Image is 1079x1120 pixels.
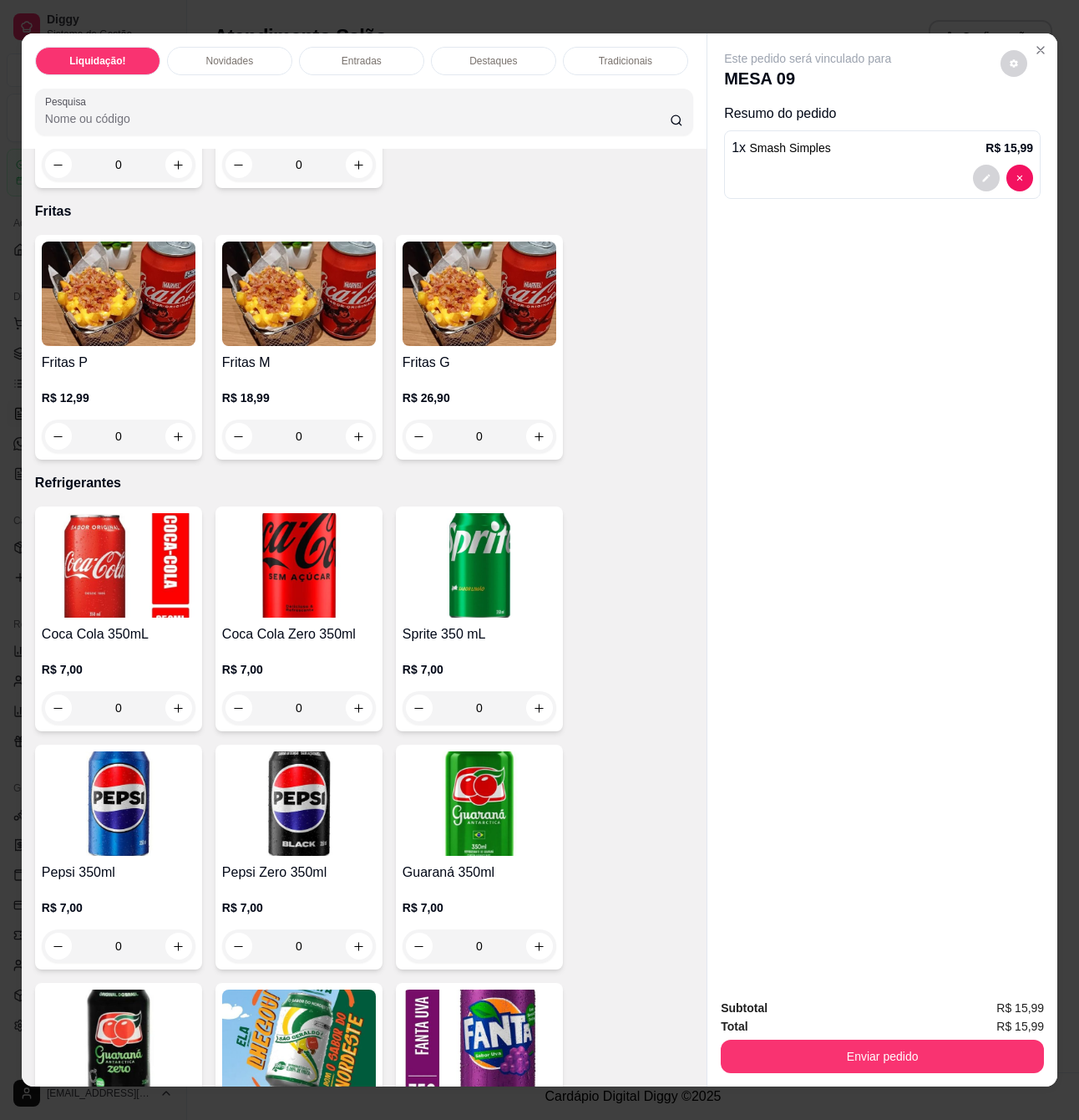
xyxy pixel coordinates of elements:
p: Entradas [342,54,382,68]
p: R$ 12,99 [42,389,195,406]
p: R$ 15,99 [985,140,1033,156]
img: product-image [222,242,376,346]
button: decrease-product-quantity [973,165,1000,191]
img: product-image [403,242,556,346]
p: R$ 7,00 [222,661,376,678]
span: Smash Simples [750,141,831,155]
button: increase-product-quantity [346,151,372,178]
img: product-image [222,513,376,618]
p: 1 x [732,138,831,158]
p: R$ 7,00 [42,899,195,916]
span: R$ 15,99 [996,1017,1044,1036]
p: Destaques [469,54,517,68]
img: product-image [222,990,376,1094]
button: Close [1027,37,1054,64]
p: R$ 18,99 [222,389,376,406]
p: Tradicionais [599,54,652,68]
img: product-image [42,242,195,346]
button: increase-product-quantity [165,933,192,960]
img: product-image [42,513,195,618]
h4: Pepsi Zero 350ml [222,863,376,883]
p: Fritas [35,201,693,221]
button: decrease-product-quantity [1000,50,1027,77]
p: R$ 7,00 [222,899,376,916]
p: Liquidação! [69,54,125,68]
h4: Fritas G [403,353,556,373]
p: R$ 7,00 [42,661,195,678]
button: decrease-product-quantity [225,151,252,178]
button: increase-product-quantity [526,933,553,960]
img: product-image [222,751,376,856]
strong: Total [721,1020,747,1033]
h4: Pepsi 350ml [42,863,195,883]
img: product-image [42,990,195,1094]
button: decrease-product-quantity [45,933,72,960]
img: product-image [403,751,556,856]
p: Este pedido será vinculado para [724,50,891,67]
button: increase-product-quantity [526,695,553,721]
span: R$ 15,99 [996,999,1044,1017]
img: product-image [403,990,556,1094]
button: increase-product-quantity [165,695,192,721]
h4: Coca Cola 350mL [42,624,195,644]
button: increase-product-quantity [346,695,372,721]
p: R$ 7,00 [403,661,556,678]
h4: Fritas M [222,353,376,373]
h4: Fritas P [42,353,195,373]
button: decrease-product-quantity [225,695,252,721]
strong: Subtotal [721,1001,767,1015]
h4: Coca Cola Zero 350ml [222,624,376,644]
input: Pesquisa [45,110,671,127]
button: decrease-product-quantity [1006,165,1033,191]
p: Novidades [205,54,253,68]
button: decrease-product-quantity [45,695,72,721]
button: decrease-product-quantity [45,151,72,178]
button: increase-product-quantity [346,933,372,960]
p: Resumo do pedido [724,104,1041,124]
button: Enviar pedido [721,1040,1044,1073]
p: MESA 09 [724,67,891,90]
h4: Guaraná 350ml [403,863,556,883]
button: increase-product-quantity [165,151,192,178]
p: Refrigerantes [35,473,693,493]
label: Pesquisa [45,94,92,109]
img: product-image [42,751,195,856]
p: R$ 26,90 [403,389,556,406]
button: decrease-product-quantity [225,933,252,960]
h4: Sprite 350 mL [403,624,556,644]
img: product-image [403,513,556,618]
p: R$ 7,00 [403,899,556,916]
button: decrease-product-quantity [406,933,433,960]
button: decrease-product-quantity [406,695,433,721]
